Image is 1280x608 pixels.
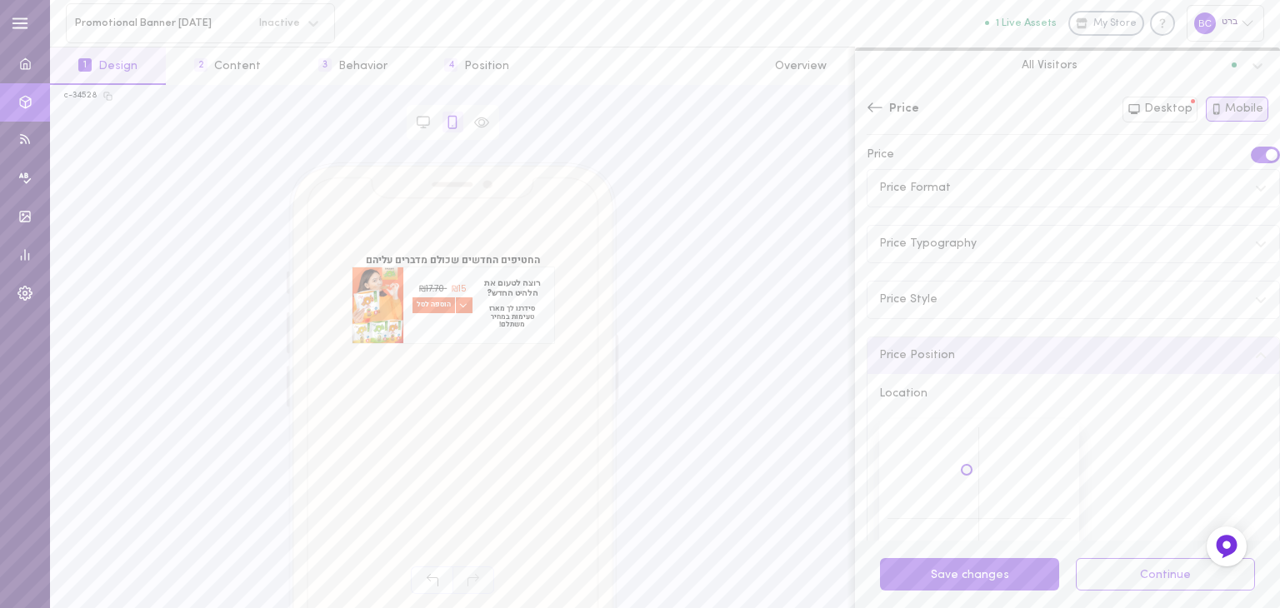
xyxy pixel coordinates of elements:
[1068,11,1144,36] a: My Store
[1076,558,1255,591] button: Continue
[889,101,919,117] span: Price
[451,283,468,294] span: ‏ ‏₪
[194,58,207,72] span: 2
[457,283,466,294] span: 15
[879,350,955,361] span: Price Position
[352,256,554,266] h2: החטיפים החדשים שכולם מדברים עליהם
[78,58,92,72] span: 1
[985,17,1068,29] a: 1 Live Assets
[879,182,951,194] span: Price Format
[867,149,894,161] span: Price
[75,17,248,29] span: Promotional Banner [DATE]
[419,283,447,294] span: ‏ ‏₪
[166,47,289,85] button: 2Content
[318,58,332,72] span: 3
[747,47,855,85] button: Overview
[444,58,457,72] span: 4
[1122,97,1197,122] button: Desktop
[416,47,537,85] button: 4Position
[412,297,473,313] span: הוספה לסל
[880,558,1059,591] button: Save changes
[248,17,300,28] span: Inactive
[879,387,927,400] span: Location
[985,17,1057,28] button: 1 Live Assets
[452,566,494,594] span: Redo
[50,47,166,85] button: 1Design
[1187,5,1264,41] div: ברט
[478,297,545,329] span: סידרנו לך מארז טעימות במחיר משתלם!
[478,278,545,298] span: רוצה לטעום את הלהיט החדש?
[1093,17,1137,32] span: My Store
[879,238,977,250] span: Price Typography
[290,47,416,85] button: 3Behavior
[411,566,452,594] span: Undo
[426,283,444,294] span: 17.70
[64,90,97,102] div: c-34528
[1214,534,1239,559] img: Feedback Button
[1150,11,1175,36] div: Knowledge center
[1206,97,1269,122] button: Mobile
[1022,57,1077,72] span: All Visitors
[879,294,937,306] span: Price Style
